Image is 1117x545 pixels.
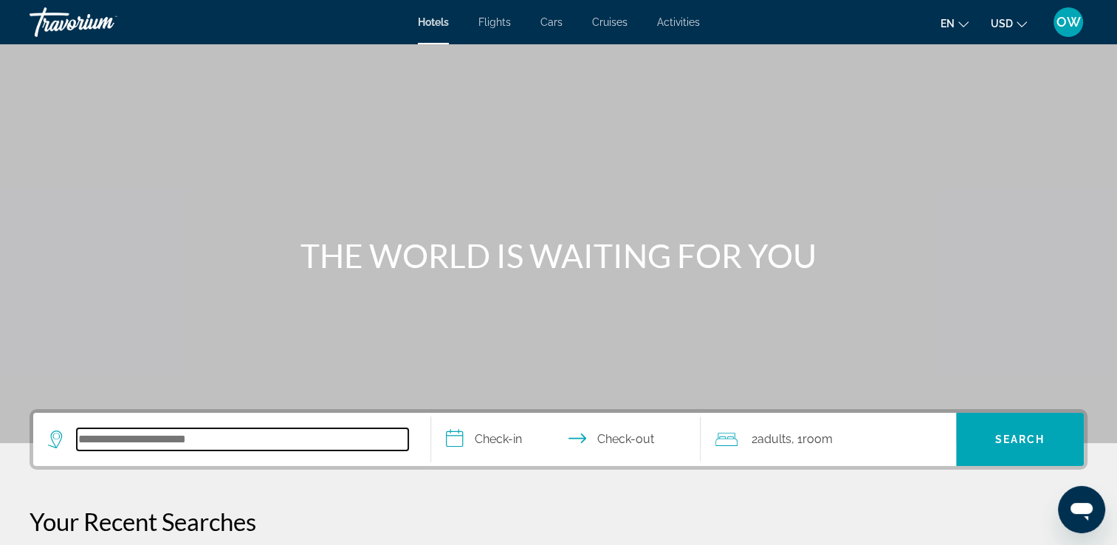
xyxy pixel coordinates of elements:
[30,3,177,41] a: Travorium
[991,18,1013,30] span: USD
[1058,486,1105,533] iframe: Schaltfläche zum Öffnen des Messaging-Fensters
[701,413,956,466] button: Travelers: 2 adults, 0 children
[757,432,791,446] span: Adults
[478,16,511,28] a: Flights
[991,13,1027,34] button: Change currency
[657,16,700,28] a: Activities
[956,413,1084,466] button: Search
[418,16,449,28] a: Hotels
[431,413,701,466] button: Select check in and out date
[791,429,832,450] span: , 1
[592,16,628,28] a: Cruises
[30,507,1087,536] p: Your Recent Searches
[802,432,832,446] span: Room
[540,16,563,28] a: Cars
[282,236,836,275] h1: THE WORLD IS WAITING FOR YOU
[33,413,1084,466] div: Search widget
[1056,15,1081,30] span: OW
[1049,7,1087,38] button: User Menu
[995,433,1045,445] span: Search
[77,428,408,450] input: Search hotel destination
[751,429,791,450] span: 2
[941,13,969,34] button: Change language
[941,18,955,30] span: en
